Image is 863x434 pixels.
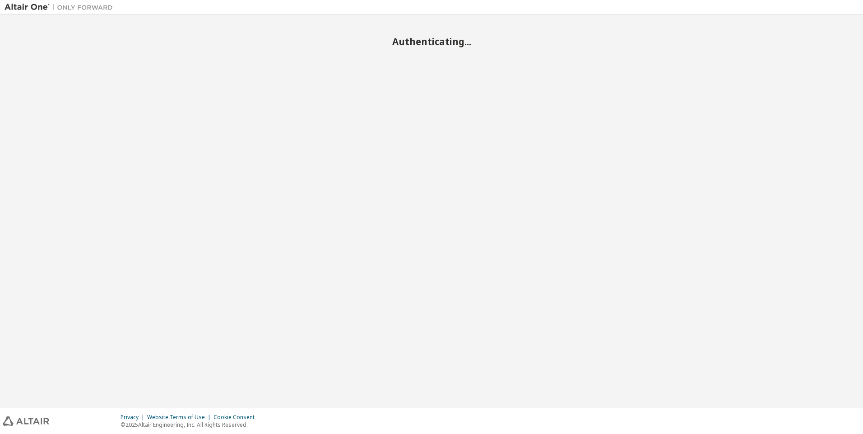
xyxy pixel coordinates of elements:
[3,416,49,426] img: altair_logo.svg
[5,3,117,12] img: Altair One
[213,414,260,421] div: Cookie Consent
[147,414,213,421] div: Website Terms of Use
[121,421,260,429] p: © 2025 Altair Engineering, Inc. All Rights Reserved.
[5,36,858,47] h2: Authenticating...
[121,414,147,421] div: Privacy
